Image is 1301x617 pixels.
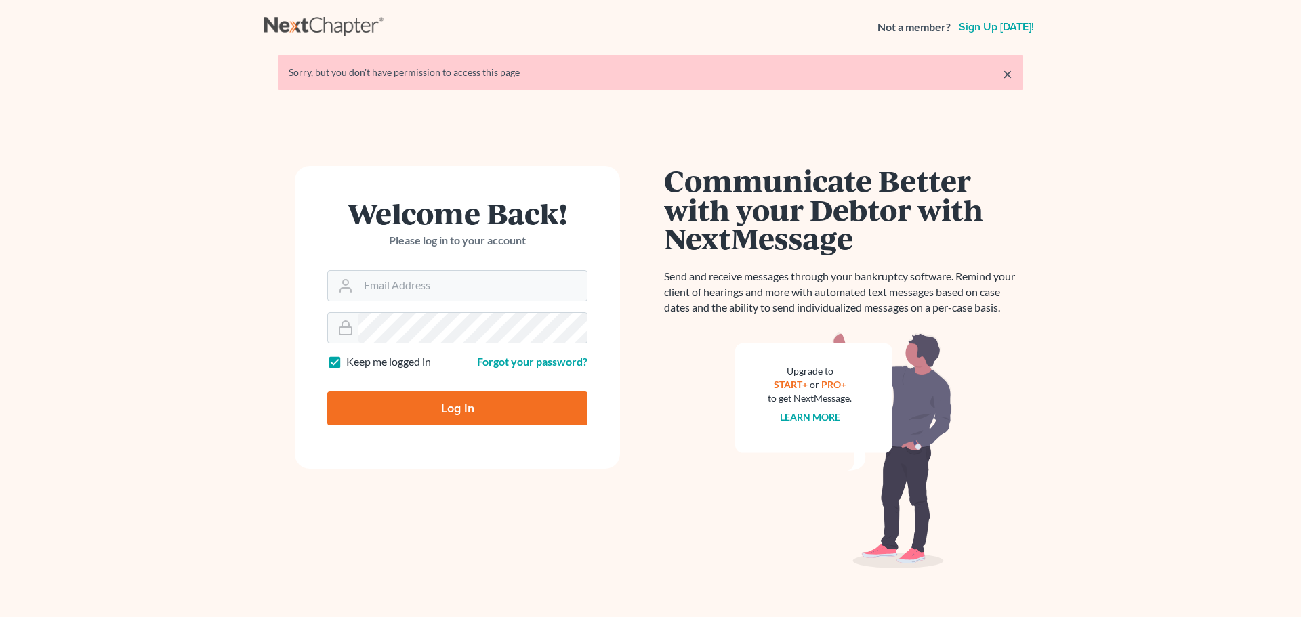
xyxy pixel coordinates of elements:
p: Send and receive messages through your bankruptcy software. Remind your client of hearings and mo... [664,269,1023,316]
h1: Welcome Back! [327,198,587,228]
a: Forgot your password? [477,355,587,368]
input: Log In [327,391,587,425]
img: nextmessage_bg-59042aed3d76b12b5cd301f8e5b87938c9018125f34e5fa2b7a6b67550977c72.svg [735,332,952,569]
a: × [1003,66,1012,82]
h1: Communicate Better with your Debtor with NextMessage [664,166,1023,253]
div: Upgrade to [768,364,852,378]
input: Email Address [358,271,587,301]
a: START+ [774,379,808,390]
label: Keep me logged in [346,354,431,370]
div: Sorry, but you don't have permission to access this page [289,66,1012,79]
span: or [810,379,819,390]
a: Learn more [780,411,840,423]
strong: Not a member? [877,20,951,35]
div: to get NextMessage. [768,391,852,405]
a: PRO+ [821,379,846,390]
a: Sign up [DATE]! [956,22,1037,33]
p: Please log in to your account [327,233,587,249]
